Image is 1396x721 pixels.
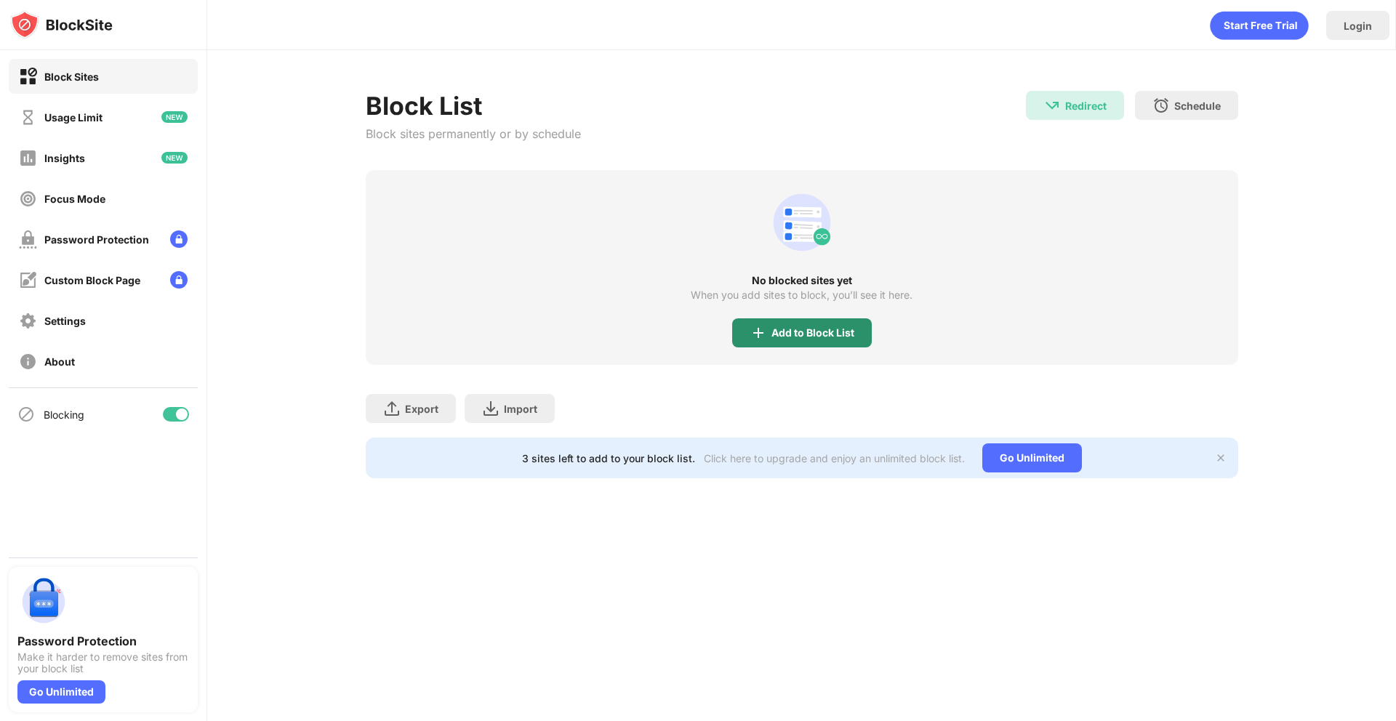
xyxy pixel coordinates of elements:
div: Go Unlimited [982,443,1082,472]
div: Blocking [44,408,84,421]
div: Redirect [1065,100,1107,112]
div: When you add sites to block, you’ll see it here. [691,289,912,301]
img: lock-menu.svg [170,230,188,248]
img: focus-off.svg [19,190,37,208]
img: new-icon.svg [161,152,188,164]
div: 3 sites left to add to your block list. [522,452,695,464]
div: animation [767,188,837,257]
div: No blocked sites yet [366,275,1238,286]
img: settings-off.svg [19,312,37,330]
img: push-password-protection.svg [17,576,70,628]
div: Password Protection [44,233,149,246]
img: block-on.svg [19,68,37,86]
div: Schedule [1174,100,1221,112]
div: Password Protection [17,634,189,648]
div: Insights [44,152,85,164]
img: lock-menu.svg [170,271,188,289]
div: About [44,355,75,368]
div: animation [1210,11,1309,40]
div: Click here to upgrade and enjoy an unlimited block list. [704,452,965,464]
img: new-icon.svg [161,111,188,123]
div: Focus Mode [44,193,105,205]
div: Make it harder to remove sites from your block list [17,651,189,674]
img: blocking-icon.svg [17,406,35,423]
div: Go Unlimited [17,680,105,704]
div: Block List [366,91,581,121]
img: logo-blocksite.svg [10,10,113,39]
div: Add to Block List [771,327,854,339]
img: time-usage-off.svg [19,108,37,126]
img: x-button.svg [1215,452,1227,464]
div: Import [504,403,537,415]
img: password-protection-off.svg [19,230,37,249]
div: Block Sites [44,71,99,83]
div: Settings [44,315,86,327]
div: Custom Block Page [44,274,140,286]
div: Login [1344,20,1372,32]
div: Block sites permanently or by schedule [366,126,581,141]
img: customize-block-page-off.svg [19,271,37,289]
img: insights-off.svg [19,149,37,167]
div: Export [405,403,438,415]
div: Usage Limit [44,111,103,124]
img: about-off.svg [19,353,37,371]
